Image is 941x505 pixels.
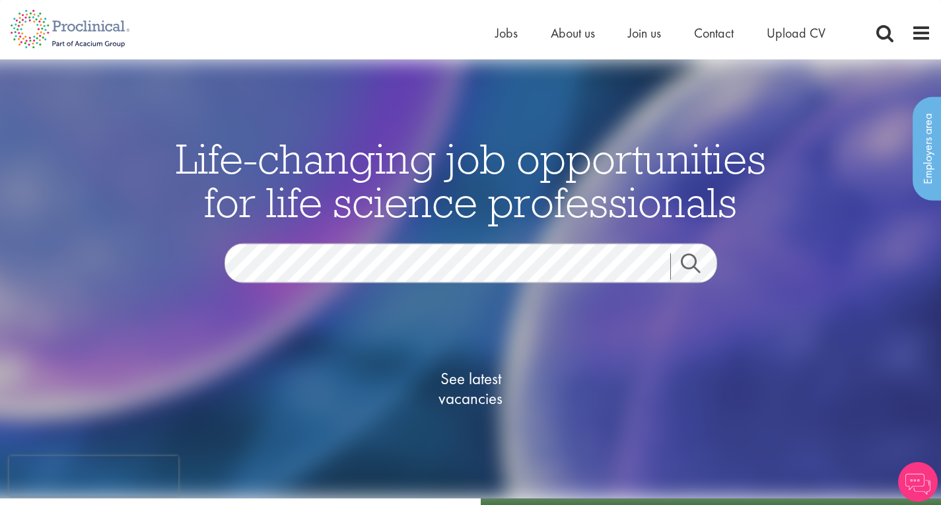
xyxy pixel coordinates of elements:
iframe: reCAPTCHA [9,456,178,496]
span: Life-changing job opportunities for life science professionals [176,131,766,228]
a: Jobs [495,24,518,42]
span: See latest vacancies [405,368,537,408]
a: About us [551,24,595,42]
a: Job search submit button [670,253,727,279]
img: Chatbot [898,462,938,502]
a: Join us [628,24,661,42]
a: Contact [694,24,734,42]
a: Upload CV [767,24,825,42]
a: See latestvacancies [405,316,537,461]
